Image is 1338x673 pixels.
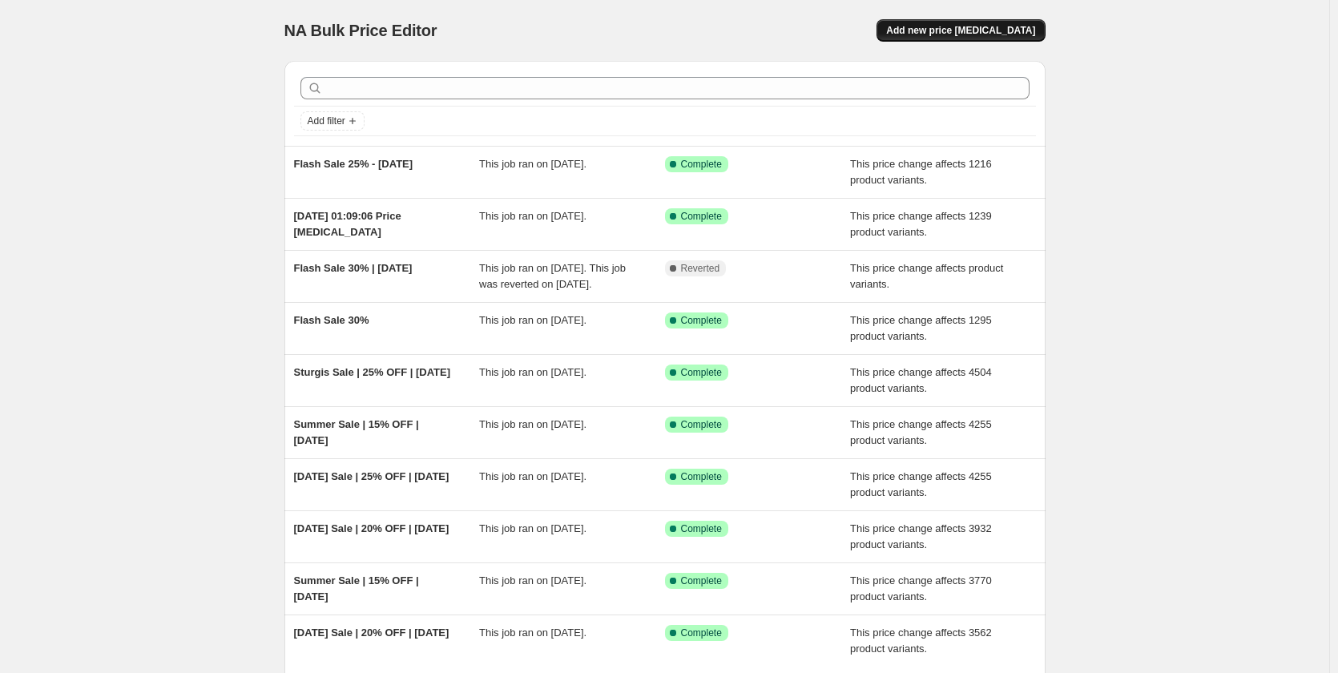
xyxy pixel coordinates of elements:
[850,158,992,186] span: This price change affects 1216 product variants.
[681,522,722,535] span: Complete
[850,470,992,498] span: This price change affects 4255 product variants.
[479,627,586,639] span: This job ran on [DATE].
[850,262,1003,290] span: This price change affects product variants.
[850,627,992,655] span: This price change affects 3562 product variants.
[294,470,449,482] span: [DATE] Sale | 25% OFF | [DATE]
[681,470,722,483] span: Complete
[284,22,437,39] span: NA Bulk Price Editor
[850,314,992,342] span: This price change affects 1295 product variants.
[479,574,586,586] span: This job ran on [DATE].
[294,627,449,639] span: [DATE] Sale | 20% OFF | [DATE]
[479,470,586,482] span: This job ran on [DATE].
[681,574,722,587] span: Complete
[479,158,586,170] span: This job ran on [DATE].
[294,314,369,326] span: Flash Sale 30%
[681,366,722,379] span: Complete
[850,574,992,602] span: This price change affects 3770 product variants.
[479,522,586,534] span: This job ran on [DATE].
[308,115,345,127] span: Add filter
[294,522,449,534] span: [DATE] Sale | 20% OFF | [DATE]
[850,366,992,394] span: This price change affects 4504 product variants.
[850,210,992,238] span: This price change affects 1239 product variants.
[850,418,992,446] span: This price change affects 4255 product variants.
[479,418,586,430] span: This job ran on [DATE].
[681,210,722,223] span: Complete
[294,158,413,170] span: Flash Sale 25% - [DATE]
[479,366,586,378] span: This job ran on [DATE].
[850,522,992,550] span: This price change affects 3932 product variants.
[479,262,626,290] span: This job ran on [DATE]. This job was reverted on [DATE].
[681,314,722,327] span: Complete
[294,574,419,602] span: Summer Sale | 15% OFF | [DATE]
[681,418,722,431] span: Complete
[681,262,720,275] span: Reverted
[681,627,722,639] span: Complete
[294,366,451,378] span: Sturgis Sale | 25% OFF | [DATE]
[886,24,1035,37] span: Add new price [MEDICAL_DATA]
[300,111,365,131] button: Add filter
[294,418,419,446] span: Summer Sale | 15% OFF | [DATE]
[681,158,722,171] span: Complete
[294,210,401,238] span: [DATE] 01:09:06 Price [MEDICAL_DATA]
[294,262,413,274] span: Flash Sale 30% | [DATE]
[479,314,586,326] span: This job ran on [DATE].
[479,210,586,222] span: This job ran on [DATE].
[877,19,1045,42] button: Add new price [MEDICAL_DATA]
